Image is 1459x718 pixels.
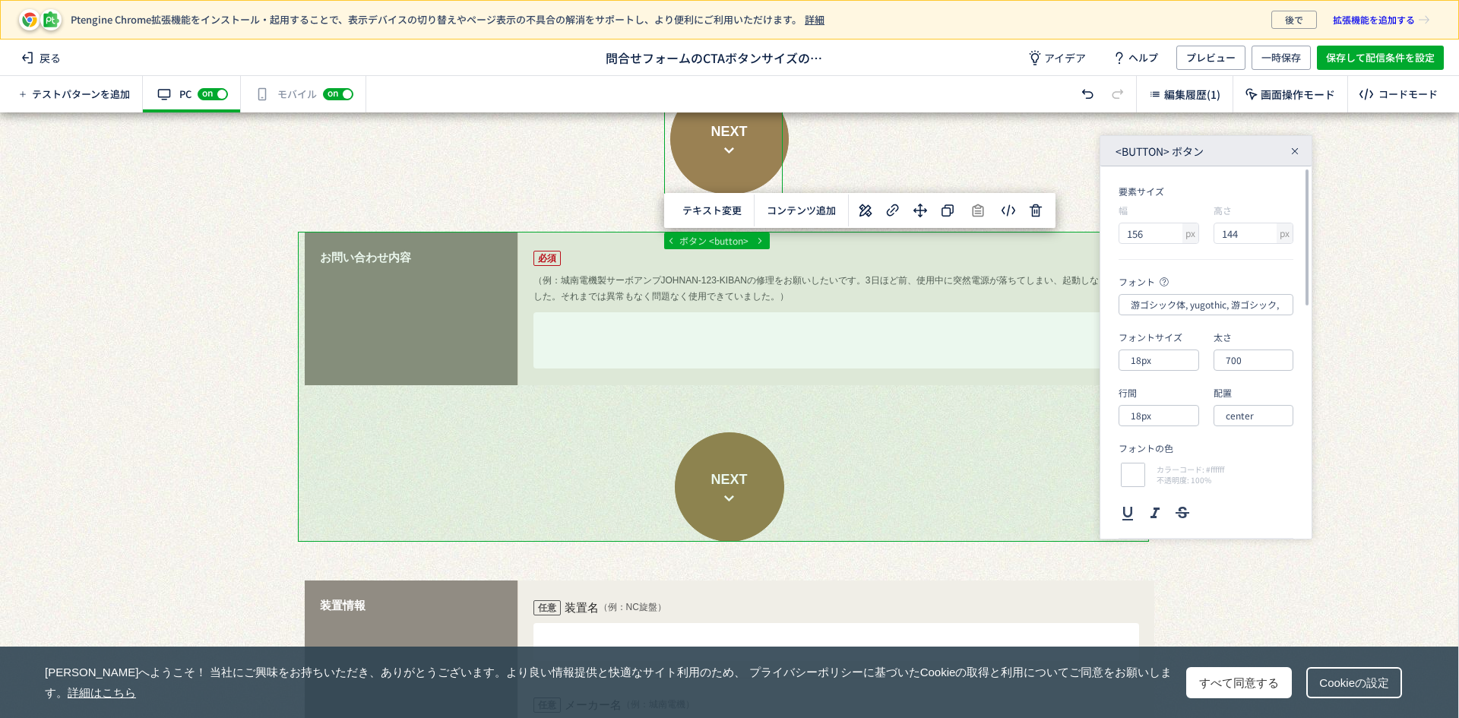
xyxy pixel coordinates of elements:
[43,11,59,28] img: pt-icon-plugin.svg
[320,137,411,153] span: お問い合わせ内容
[82,190,216,346] span: 現在、オンラインです。
[1214,350,1293,371] input: 700
[320,485,366,501] span: 装置情報
[1116,144,1204,159] span: <button> ボタン
[533,138,561,153] span: 必須
[1119,350,1198,371] input: 18px
[1119,223,1185,243] input: auto
[1119,275,1155,288] span: フォント
[1128,46,1158,70] span: ヘルプ
[1186,555,1292,586] div: すべて同意する
[1176,46,1245,70] button: プレビュー
[26,92,64,98] img: d_828441353_company_1694572092547_828441353
[758,199,845,223] button: コンテンツ追加
[805,12,824,27] a: 詳細
[1044,50,1086,65] span: アイデア
[45,549,1175,590] span: [PERSON_NAME]へようこそ！ 当社にご興味をお持ちいただき、ありがとうございます。より良い情報提供と快適なサイト利用のため、 プライバシーポリシーに基づいたCookieの取得と利用につ...
[1119,331,1198,343] div: フォントサイズ
[1119,204,1198,217] div: 幅
[1326,46,1435,70] span: 保存して配信条件を設定
[1261,46,1301,70] span: 一時保存
[1119,185,1293,198] div: 要素サイズ
[202,88,213,97] span: on
[1323,11,1440,29] a: 拡張機能を追加する
[565,487,599,503] span: 装置名
[1119,441,1293,454] div: フォントの色
[32,87,130,102] span: テストパターンを追加
[599,487,666,503] div: （例：NC旋盤）
[1186,46,1236,70] span: プレビュー
[533,488,561,503] span: 任意
[1214,204,1293,217] div: 高さ
[8,415,290,468] textarea: メッセージを入力して、Enterキーを押してください
[606,49,834,66] span: 問合せフォームのCTAボタンサイズの変更
[1157,464,1224,475] span: カラーコード: #ffffff
[1098,46,1170,70] a: ヘルプ
[1119,386,1198,399] div: 行間
[71,14,1262,26] p: Ptengine Chrome拡張機能をインストール・起用することで、表示デバイスの切り替えやページ表示の不具合の解消をサポートし、より便利にご利用いただけます。
[533,160,1139,192] div: （例：城南電機製サーボアンプJOHNAN-123-KIBANの修理をお願いしたいです。3日ほど前、使用中に突然電源が落ちてしまい、起動しなくなりました。それまでは異常もなく問題なく使用できていま...
[675,320,784,429] button: NEXT
[15,46,67,70] span: 戻る
[328,88,338,97] span: on
[1285,11,1303,29] span: 後で
[1157,475,1211,486] span: 不透明度: 100%
[1164,87,1220,102] span: 編集履歴(1)
[1252,46,1311,70] button: 一時保存
[1214,386,1293,399] div: 配置
[1119,294,1293,315] input: 游ゴシック体, yugothic, 游ゴシック, Yu Gothic, sans-serif
[1182,223,1198,243] div: px
[21,11,38,28] img: pt-icon-chrome.svg
[249,8,286,44] div: チャットウィンドウを最小化する
[1261,87,1335,102] span: 画面操作モード
[79,84,255,106] div: チャットする
[1306,555,1402,586] div: Cookieの設定
[1271,11,1317,29] button: 後で
[1214,405,1293,426] input: center
[1214,331,1293,343] div: 太さ
[676,234,752,247] span: ボタン <button>
[1333,11,1415,29] span: 拡張機能を追加する
[1214,223,1280,243] input: auto
[673,199,751,223] button: テキスト変更
[68,574,136,587] a: 詳細はこちら
[1317,46,1444,70] button: 保存して配信条件を設定
[1378,87,1438,102] div: コードモード
[1277,223,1293,243] div: px
[1119,405,1198,426] input: 18px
